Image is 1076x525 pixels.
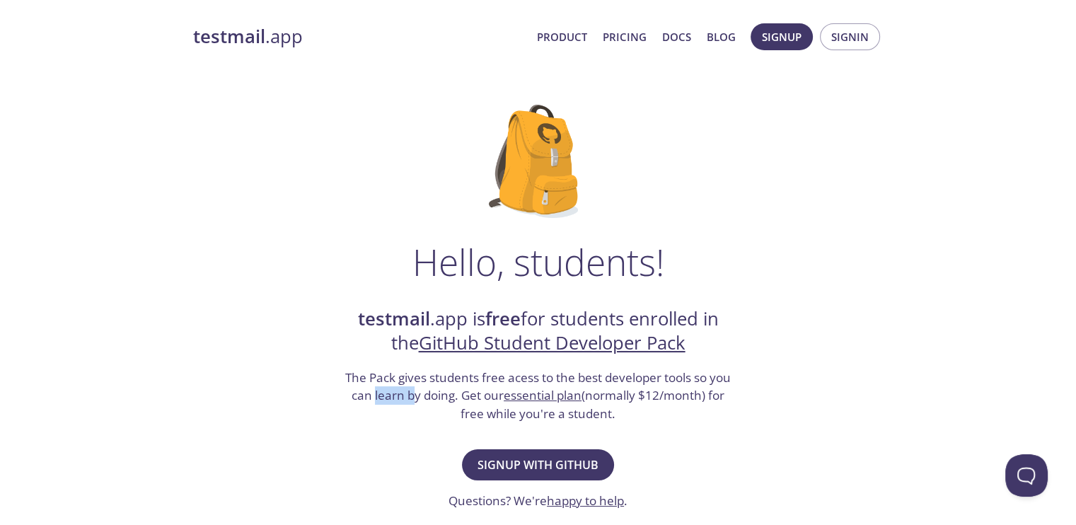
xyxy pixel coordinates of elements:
button: Signup with GitHub [462,449,614,480]
a: GitHub Student Developer Pack [419,330,685,355]
h3: Questions? We're . [449,492,627,510]
strong: testmail [358,306,430,331]
span: Signup [762,28,802,46]
span: Signup with GitHub [478,455,598,475]
h2: .app is for students enrolled in the [344,307,733,356]
span: Signin [831,28,869,46]
button: Signup [751,23,813,50]
button: Signin [820,23,880,50]
a: happy to help [547,492,624,509]
a: Docs [662,28,691,46]
strong: testmail [193,24,265,49]
img: github-student-backpack.png [489,105,587,218]
a: testmail.app [193,25,526,49]
iframe: Help Scout Beacon - Open [1005,454,1048,497]
a: Pricing [603,28,647,46]
h3: The Pack gives students free acess to the best developer tools so you can learn by doing. Get our... [344,369,733,423]
h1: Hello, students! [412,241,664,283]
a: Product [537,28,587,46]
a: Blog [707,28,736,46]
a: essential plan [504,387,582,403]
strong: free [485,306,521,331]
